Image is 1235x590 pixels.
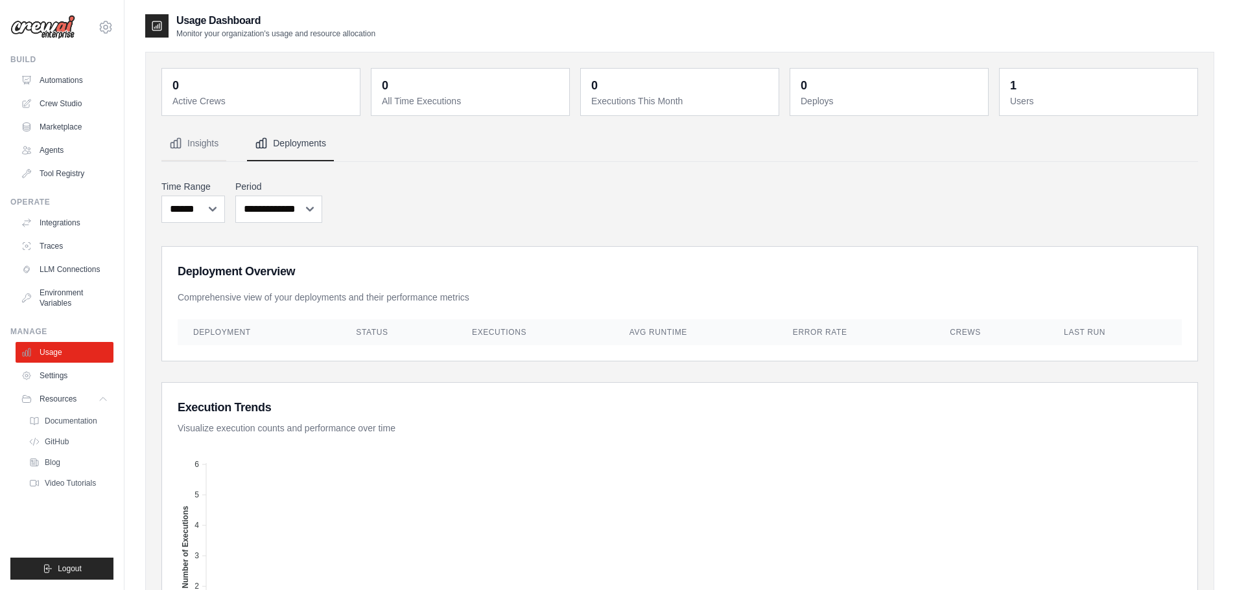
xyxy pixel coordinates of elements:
span: Documentation [45,416,97,426]
tspan: 5 [194,490,199,499]
span: GitHub [45,437,69,447]
dt: Deploys [801,95,980,108]
a: Traces [16,236,113,256]
span: Video Tutorials [45,478,96,488]
th: Deployment [178,319,340,345]
th: Status [340,319,456,345]
p: Monitor your organization's usage and resource allocation [176,28,375,39]
div: 1 [1010,76,1017,95]
a: GitHub [23,433,113,451]
h3: Deployment Overview [178,262,1182,280]
a: Blog [23,453,113,471]
div: Build [10,54,113,65]
a: Video Tutorials [23,474,113,492]
label: Period [235,180,322,193]
div: 0 [382,76,388,95]
th: Last Run [1048,319,1182,345]
a: LLM Connections [16,259,113,280]
button: Logout [10,558,113,580]
nav: Tabs [161,126,1198,161]
h2: Usage Dashboard [176,13,375,28]
img: Logo [10,15,75,40]
tspan: 4 [194,521,199,530]
div: Operate [10,197,113,207]
div: 0 [801,76,807,95]
tspan: 3 [194,551,199,560]
text: Number of Executions [181,506,190,589]
dt: Executions This Month [591,95,771,108]
dt: Users [1010,95,1190,108]
a: Automations [16,70,113,91]
h3: Execution Trends [178,398,1182,416]
th: Avg Runtime [614,319,777,345]
div: Manage [10,326,113,337]
a: Integrations [16,212,113,233]
a: Settings [16,365,113,386]
a: Usage [16,342,113,363]
button: Insights [161,126,226,161]
th: Executions [456,319,614,345]
a: Documentation [23,412,113,430]
button: Resources [16,389,113,409]
a: Crew Studio [16,93,113,114]
dt: All Time Executions [382,95,561,108]
tspan: 6 [194,460,199,469]
div: 0 [172,76,179,95]
a: Environment Variables [16,282,113,313]
button: Deployments [247,126,334,161]
span: Resources [40,394,76,404]
span: Blog [45,457,60,468]
a: Marketplace [16,117,113,137]
p: Comprehensive view of your deployments and their performance metrics [178,291,1182,304]
a: Tool Registry [16,163,113,184]
a: Agents [16,140,113,161]
div: 0 [591,76,598,95]
p: Visualize execution counts and performance over time [178,422,1182,435]
th: Error Rate [777,319,934,345]
dt: Active Crews [172,95,352,108]
th: Crews [934,319,1048,345]
span: Logout [58,563,82,574]
label: Time Range [161,180,225,193]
